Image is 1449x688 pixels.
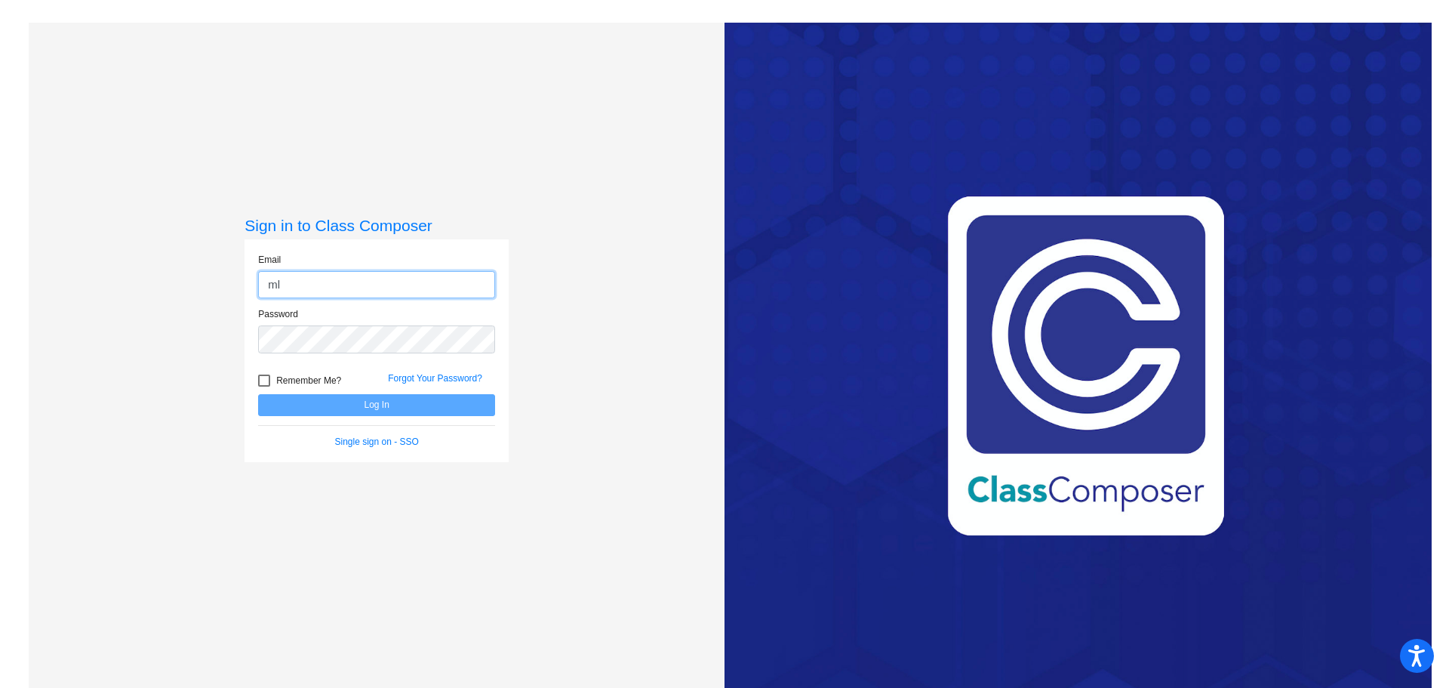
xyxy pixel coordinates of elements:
label: Password [258,307,298,321]
label: Email [258,253,281,267]
span: Remember Me? [276,372,341,390]
a: Single sign on - SSO [335,437,419,447]
h3: Sign in to Class Composer [245,216,509,235]
button: Log In [258,394,495,416]
a: Forgot Your Password? [388,373,482,384]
